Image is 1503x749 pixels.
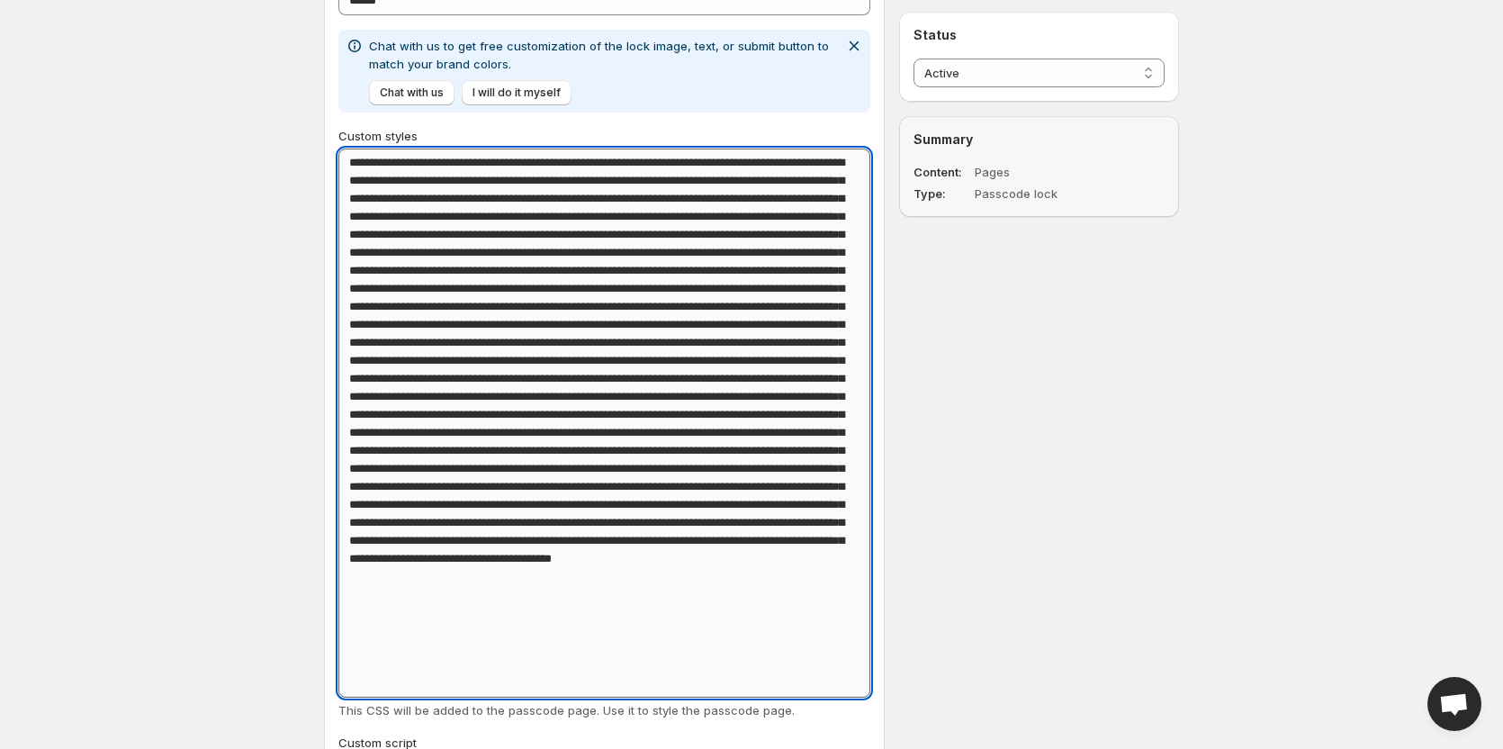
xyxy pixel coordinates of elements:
dt: Type : [913,185,971,203]
div: Open chat [1427,677,1481,731]
span: Custom styles [338,129,418,143]
button: Chat with us [369,80,454,105]
dt: Content : [913,163,971,181]
span: Chat with us to get free customization of the lock image, text, or submit button to match your br... [369,39,829,71]
dd: Passcode lock [975,185,1113,203]
span: This CSS will be added to the passcode page. Use it to style the passcode page. [338,703,795,717]
span: Chat with us [380,86,444,100]
dd: Pages [975,163,1113,181]
h2: Summary [913,131,1165,149]
h2: Status [913,26,1165,44]
button: Dismiss notification [841,33,867,59]
span: I will do it myself [472,86,561,100]
button: I will do it myself [462,80,571,105]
